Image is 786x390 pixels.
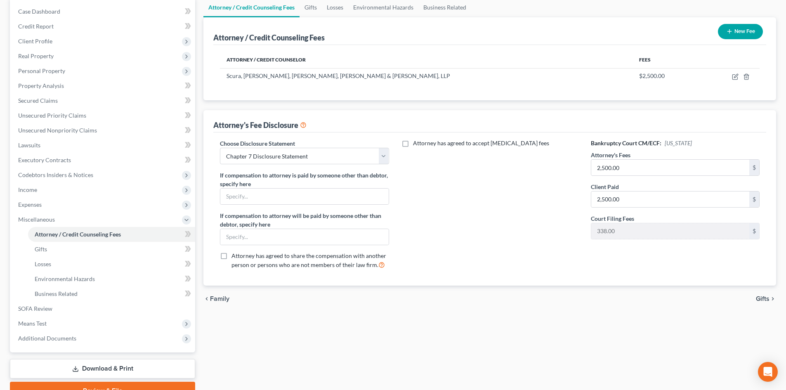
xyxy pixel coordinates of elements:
[756,295,769,302] span: Gifts
[28,272,195,286] a: Environmental Hazards
[220,139,295,148] label: Choose Disclosure Statement
[12,153,195,168] a: Executory Contracts
[749,160,759,175] div: $
[769,295,776,302] i: chevron_right
[12,4,195,19] a: Case Dashboard
[665,139,692,147] span: [US_STATE]
[213,120,307,130] div: Attorney's Fee Disclosure
[413,139,549,147] span: Attorney has agreed to accept [MEDICAL_DATA] fees
[18,201,42,208] span: Expenses
[28,257,195,272] a: Losses
[231,252,386,268] span: Attorney has agreed to share the compensation with another person or persons who are not members ...
[35,275,95,282] span: Environmental Hazards
[591,160,749,175] input: 0.00
[18,112,86,119] span: Unsecured Priority Claims
[203,295,229,302] button: chevron_left Family
[28,286,195,301] a: Business Related
[591,223,749,239] input: 0.00
[220,189,388,204] input: Specify...
[220,171,389,188] label: If compensation to attorney is paid by someone other than debtor, specify here
[12,301,195,316] a: SOFA Review
[203,295,210,302] i: chevron_left
[591,191,749,207] input: 0.00
[18,127,97,134] span: Unsecured Nonpriority Claims
[227,72,450,79] span: Scura, [PERSON_NAME], [PERSON_NAME], [PERSON_NAME] & [PERSON_NAME], LLP
[35,231,121,238] span: Attorney / Credit Counseling Fees
[18,335,76,342] span: Additional Documents
[639,72,665,79] span: $2,500.00
[18,67,65,74] span: Personal Property
[220,229,388,245] input: Specify...
[12,93,195,108] a: Secured Claims
[639,57,651,63] span: Fees
[35,290,78,297] span: Business Related
[12,123,195,138] a: Unsecured Nonpriority Claims
[18,82,64,89] span: Property Analysis
[758,362,778,382] div: Open Intercom Messenger
[18,38,52,45] span: Client Profile
[28,227,195,242] a: Attorney / Credit Counseling Fees
[18,142,40,149] span: Lawsuits
[18,216,55,223] span: Miscellaneous
[18,23,54,30] span: Credit Report
[18,186,37,193] span: Income
[227,57,306,63] span: Attorney / Credit Counselor
[35,246,47,253] span: Gifts
[12,19,195,34] a: Credit Report
[18,8,60,15] span: Case Dashboard
[12,108,195,123] a: Unsecured Priority Claims
[591,214,634,223] label: Court Filing Fees
[213,33,325,43] div: Attorney / Credit Counseling Fees
[18,320,47,327] span: Means Test
[18,156,71,163] span: Executory Contracts
[35,260,51,267] span: Losses
[749,223,759,239] div: $
[18,97,58,104] span: Secured Claims
[210,295,229,302] span: Family
[12,138,195,153] a: Lawsuits
[18,305,52,312] span: SOFA Review
[591,151,630,159] label: Attorney's Fees
[10,359,195,378] a: Download & Print
[12,78,195,93] a: Property Analysis
[591,139,760,147] h6: Bankruptcy Court CM/ECF:
[220,211,389,229] label: If compensation to attorney will be paid by someone other than debtor, specify here
[18,171,93,178] span: Codebtors Insiders & Notices
[28,242,195,257] a: Gifts
[591,182,619,191] label: Client Paid
[718,24,763,39] button: New Fee
[749,191,759,207] div: $
[18,52,54,59] span: Real Property
[756,295,776,302] button: Gifts chevron_right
